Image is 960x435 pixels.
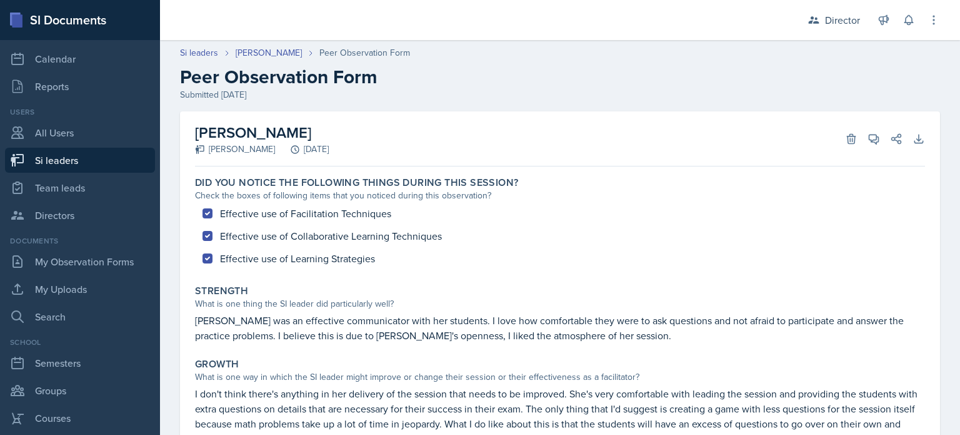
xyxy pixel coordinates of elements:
[5,203,155,228] a: Directors
[825,13,860,28] div: Director
[5,406,155,431] a: Courses
[195,313,925,343] p: [PERSON_NAME] was an effective communicator with her students. I love how comfortable they were t...
[5,277,155,302] a: My Uploads
[5,304,155,329] a: Search
[5,235,155,247] div: Documents
[195,121,329,144] h2: [PERSON_NAME]
[195,358,239,371] label: Growth
[195,371,925,384] div: What is one way in which the SI leader might improve or change their session or their effectivene...
[195,285,248,297] label: Strength
[5,106,155,118] div: Users
[180,46,218,59] a: Si leaders
[195,189,925,202] div: Check the boxes of following items that you noticed during this observation?
[5,175,155,200] a: Team leads
[5,378,155,403] a: Groups
[5,74,155,99] a: Reports
[5,249,155,274] a: My Observation Forms
[195,143,275,156] div: [PERSON_NAME]
[5,148,155,173] a: Si leaders
[5,46,155,71] a: Calendar
[5,351,155,376] a: Semesters
[236,46,302,59] a: [PERSON_NAME]
[180,88,940,101] div: Submitted [DATE]
[5,337,155,348] div: School
[319,46,410,59] div: Peer Observation Form
[275,143,329,156] div: [DATE]
[5,120,155,145] a: All Users
[195,177,518,189] label: Did you notice the following things during this session?
[180,66,940,88] h2: Peer Observation Form
[195,297,925,310] div: What is one thing the SI leader did particularly well?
